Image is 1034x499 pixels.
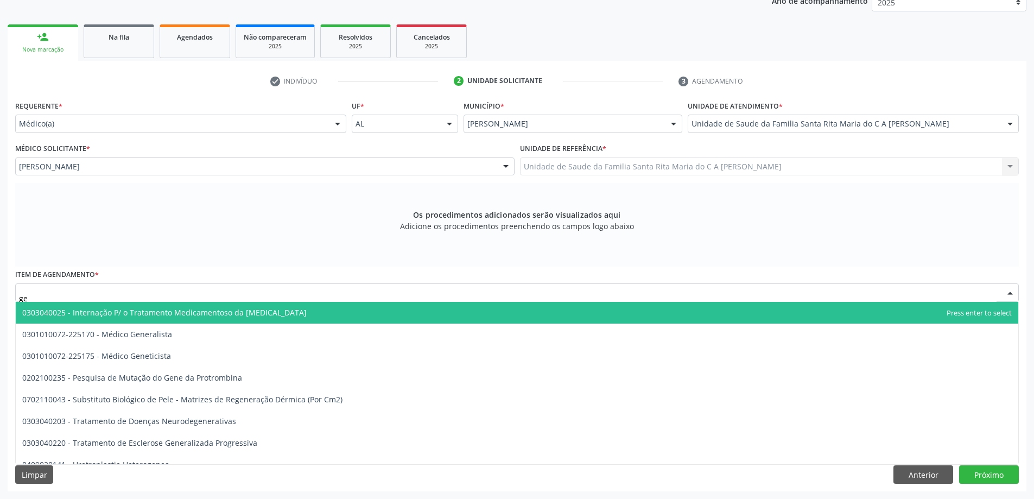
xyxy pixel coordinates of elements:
[19,287,997,309] input: Buscar por procedimento
[413,209,620,220] span: Os procedimentos adicionados serão visualizados aqui
[22,416,236,426] span: 0303040203 - Tratamento de Doenças Neurodegenerativas
[22,329,172,339] span: 0301010072-225170 - Médico Generalista
[464,98,504,115] label: Município
[467,118,660,129] span: [PERSON_NAME]
[15,98,62,115] label: Requerente
[22,438,257,448] span: 0303040220 - Tratamento de Esclerose Generalizada Progressiva
[339,33,372,42] span: Resolvidos
[520,141,606,157] label: Unidade de referência
[109,33,129,42] span: Na fila
[893,465,953,484] button: Anterior
[356,118,436,129] span: AL
[454,76,464,86] div: 2
[404,42,459,50] div: 2025
[244,42,307,50] div: 2025
[328,42,383,50] div: 2025
[352,98,364,115] label: UF
[15,267,99,283] label: Item de agendamento
[22,307,307,318] span: 0303040025 - Internação P/ o Tratamento Medicamentoso da [MEDICAL_DATA]
[37,31,49,43] div: person_add
[959,465,1019,484] button: Próximo
[22,394,342,405] span: 0702110043 - Substituto Biológico de Pele - Matrizes de Regeneração Dérmica (Por Cm2)
[244,33,307,42] span: Não compareceram
[467,76,542,86] div: Unidade solicitante
[688,98,783,115] label: Unidade de atendimento
[177,33,213,42] span: Agendados
[19,161,492,172] span: [PERSON_NAME]
[692,118,997,129] span: Unidade de Saude da Familia Santa Rita Maria do C A [PERSON_NAME]
[22,351,171,361] span: 0301010072-225175 - Médico Geneticista
[414,33,450,42] span: Cancelados
[22,459,169,470] span: 0409020141 - Uretroplastia Heterogenea
[19,118,324,129] span: Médico(a)
[15,46,71,54] div: Nova marcação
[400,220,634,232] span: Adicione os procedimentos preenchendo os campos logo abaixo
[22,372,242,383] span: 0202100235 - Pesquisa de Mutação do Gene da Protrombina
[15,141,90,157] label: Médico Solicitante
